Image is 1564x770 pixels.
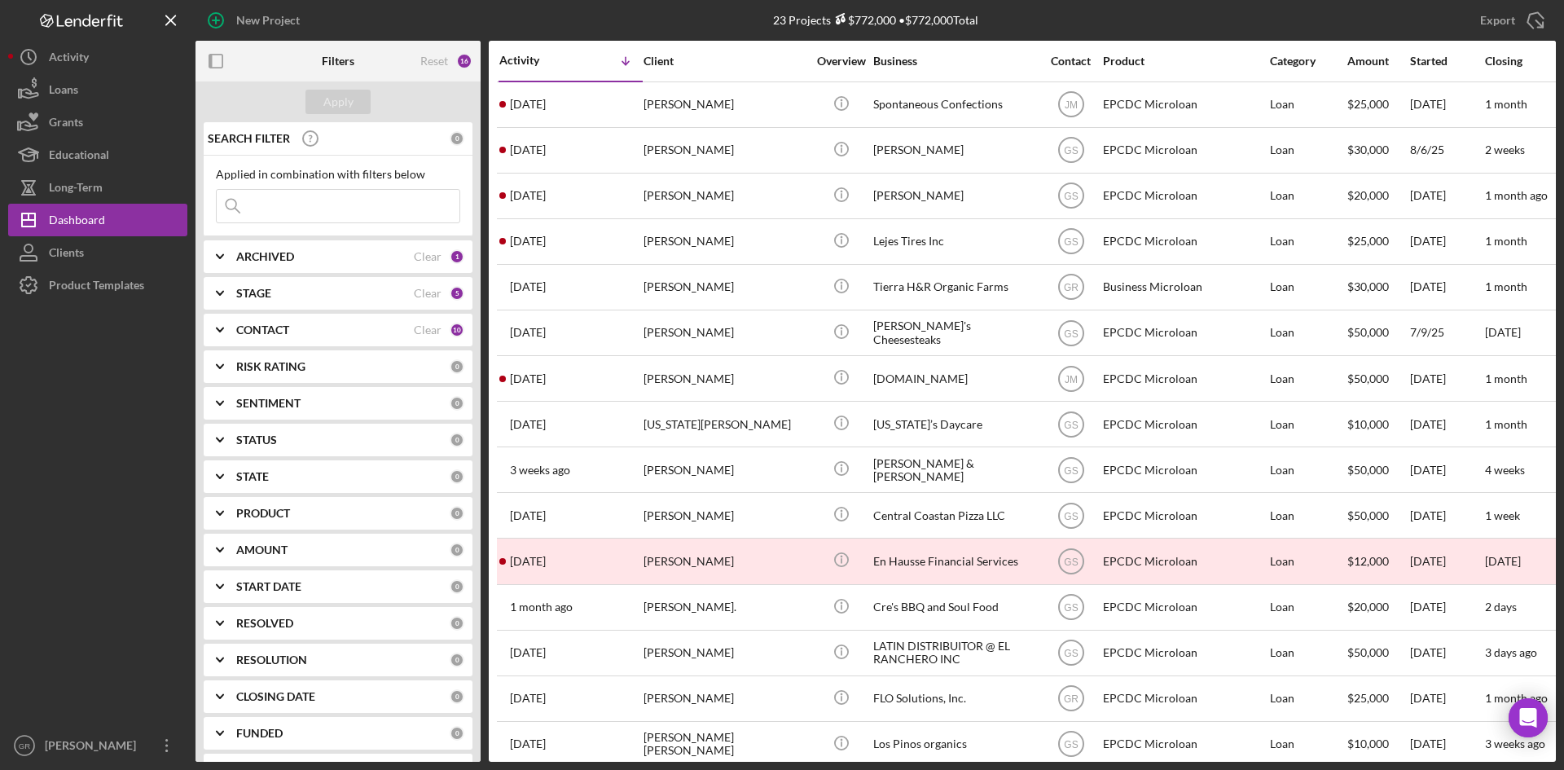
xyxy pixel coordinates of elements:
[450,469,464,484] div: 0
[1064,419,1078,430] text: GS
[510,464,570,477] time: 2025-08-15 18:55
[1270,311,1346,354] div: Loan
[208,132,290,145] b: SEARCH FILTER
[644,677,806,720] div: [PERSON_NAME]
[873,723,1036,766] div: Los Pinos organics
[1347,508,1389,522] span: $50,000
[1064,510,1078,521] text: GS
[305,90,371,114] button: Apply
[644,539,806,583] div: [PERSON_NAME]
[456,53,472,69] div: 16
[873,494,1036,537] div: Central Coastan Pizza LLC
[236,543,288,557] b: AMOUNT
[510,189,546,202] time: 2025-08-28 20:25
[420,55,448,68] div: Reset
[1410,174,1483,218] div: [DATE]
[1347,417,1389,431] span: $10,000
[450,543,464,557] div: 0
[1485,691,1548,705] time: 1 month ago
[450,726,464,741] div: 0
[1485,143,1525,156] time: 2 weeks
[1485,97,1527,111] time: 1 month
[644,403,806,446] div: [US_STATE][PERSON_NAME]
[1410,494,1483,537] div: [DATE]
[236,580,301,593] b: START DATE
[644,311,806,354] div: [PERSON_NAME]
[49,73,78,110] div: Loans
[1509,698,1548,737] div: Open Intercom Messenger
[1485,279,1527,293] time: 1 month
[1485,554,1521,568] time: [DATE]
[1270,174,1346,218] div: Loan
[510,646,546,659] time: 2025-07-17 21:33
[216,168,460,181] div: Applied in combination with filters below
[1064,191,1078,202] text: GS
[1064,693,1079,705] text: GR
[1103,494,1266,537] div: EPCDC Microloan
[644,494,806,537] div: [PERSON_NAME]
[8,269,187,301] button: Product Templates
[510,509,546,522] time: 2025-08-08 01:03
[873,448,1036,491] div: [PERSON_NAME] & [PERSON_NAME]
[1347,143,1389,156] span: $30,000
[8,41,187,73] a: Activity
[510,692,546,705] time: 2025-07-09 18:09
[510,280,546,293] time: 2025-08-25 21:44
[8,171,187,204] button: Long-Term
[236,507,290,520] b: PRODUCT
[1347,372,1389,385] span: $50,000
[873,83,1036,126] div: Spontaneous Confections
[873,174,1036,218] div: [PERSON_NAME]
[873,403,1036,446] div: [US_STATE]’s Daycare
[1103,174,1266,218] div: EPCDC Microloan
[1103,631,1266,675] div: EPCDC Microloan
[8,139,187,171] a: Educational
[450,396,464,411] div: 0
[1347,645,1389,659] span: $50,000
[873,129,1036,172] div: [PERSON_NAME]
[1103,448,1266,491] div: EPCDC Microloan
[510,143,546,156] time: 2025-09-01 22:14
[1410,129,1483,172] div: 8/6/25
[644,586,806,629] div: [PERSON_NAME].
[1347,737,1389,750] span: $10,000
[49,41,89,77] div: Activity
[8,236,187,269] a: Clients
[8,204,187,236] a: Dashboard
[450,506,464,521] div: 0
[1410,266,1483,309] div: [DATE]
[1064,648,1078,659] text: GS
[510,555,546,568] time: 2025-08-07 21:53
[49,204,105,240] div: Dashboard
[1485,417,1527,431] time: 1 month
[1270,266,1346,309] div: Loan
[236,360,305,373] b: RISK RATING
[450,579,464,594] div: 0
[236,397,301,410] b: SENTIMENT
[644,723,806,766] div: [PERSON_NAME] [PERSON_NAME]
[510,737,546,750] time: 2025-07-01 04:14
[1485,188,1548,202] time: 1 month ago
[1064,739,1078,750] text: GS
[873,55,1036,68] div: Business
[1410,723,1483,766] div: [DATE]
[1103,403,1266,446] div: EPCDC Microloan
[1064,145,1078,156] text: GS
[236,470,269,483] b: STATE
[1485,463,1525,477] time: 4 weeks
[1064,464,1078,476] text: GS
[1103,83,1266,126] div: EPCDC Microloan
[8,73,187,106] button: Loans
[236,690,315,703] b: CLOSING DATE
[450,689,464,704] div: 0
[1103,677,1266,720] div: EPCDC Microloan
[1270,494,1346,537] div: Loan
[510,418,546,431] time: 2025-08-21 04:32
[644,220,806,263] div: [PERSON_NAME]
[450,323,464,337] div: 10
[1347,97,1389,111] span: $25,000
[414,250,442,263] div: Clear
[236,323,289,337] b: CONTACT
